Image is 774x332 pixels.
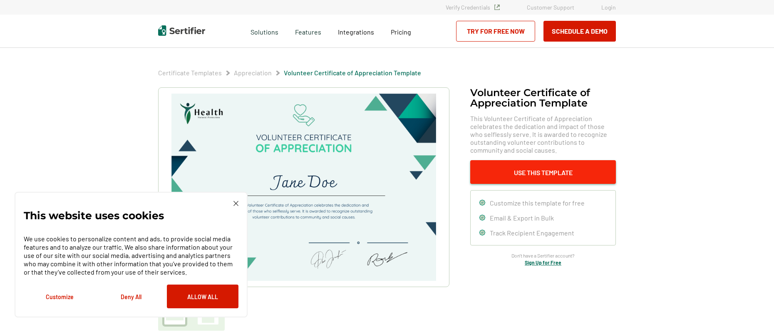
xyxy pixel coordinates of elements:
[234,69,272,77] a: Appreciation
[490,199,585,207] span: Customize this template for free
[251,26,278,36] span: Solutions
[284,69,421,77] a: Volunteer Certificate of Appreciation Template
[233,201,238,206] img: Cookie Popup Close
[171,94,436,281] img: Volunteer Certificate of Appreciation Template
[494,5,500,10] img: Verified
[158,25,205,36] img: Sertifier | Digital Credentialing Platform
[527,4,574,11] a: Customer Support
[24,211,164,220] p: This website uses cookies
[543,21,616,42] button: Schedule a Demo
[525,260,561,265] a: Sign Up for Free
[338,28,374,36] span: Integrations
[158,69,222,77] a: Certificate Templates
[446,4,500,11] a: Verify Credentials
[338,26,374,36] a: Integrations
[490,229,574,237] span: Track Recipient Engagement
[470,114,616,154] span: This Volunteer Certificate of Appreciation celebrates the dedication and impact of those who self...
[490,214,554,222] span: Email & Export in Bulk
[511,252,575,260] span: Don’t have a Sertifier account?
[470,87,616,108] h1: Volunteer Certificate of Appreciation Template
[158,69,421,77] div: Breadcrumb
[167,285,238,308] button: Allow All
[470,160,616,184] button: Use This Template
[391,28,411,36] span: Pricing
[456,21,535,42] a: Try for Free Now
[601,4,616,11] a: Login
[24,285,95,308] button: Customize
[24,235,238,276] p: We use cookies to personalize content and ads, to provide social media features and to analyze ou...
[295,26,321,36] span: Features
[732,292,774,332] iframe: Chat Widget
[95,285,167,308] button: Deny All
[391,26,411,36] a: Pricing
